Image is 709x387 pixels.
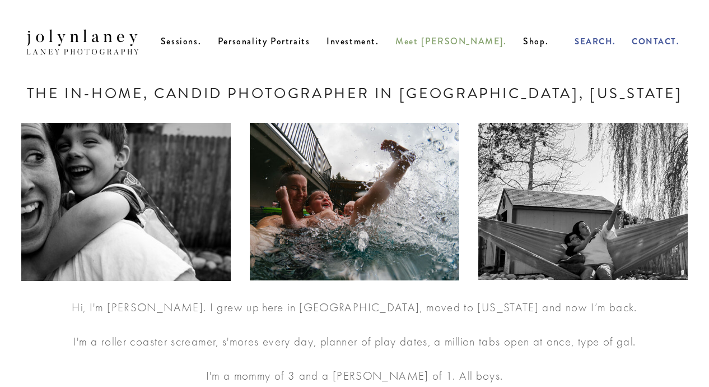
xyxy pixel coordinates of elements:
[523,35,548,48] a: Shop.
[632,35,679,48] a: Contact.
[218,35,310,48] a: Personality Portraits
[395,35,506,48] a: Meet [PERSON_NAME].
[21,123,231,281] img: _MG_2684.jpg
[326,35,379,48] a: Investment.
[21,21,144,62] img: Jolyn Laney | Laney Photography
[161,35,201,48] a: Sessions.
[21,84,688,104] h1: The In-home, candid photographer in [GEOGRAPHIC_DATA], [US_STATE]
[250,123,459,280] img: motherwithsoninwater.jpg
[21,368,688,384] p: I'm a mommy of 3 and a [PERSON_NAME] of 1. All boys.
[21,300,688,315] p: Hi, I'm [PERSON_NAME]. I grew up here in [GEOGRAPHIC_DATA], moved to [US_STATE] and now I’m back.
[478,123,688,280] img: motherandsoninhammock.jpg
[21,334,688,349] p: I'm a roller coaster screamer, s'mores every day, planner of play dates, a million tabs open at o...
[575,35,616,48] a: Search.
